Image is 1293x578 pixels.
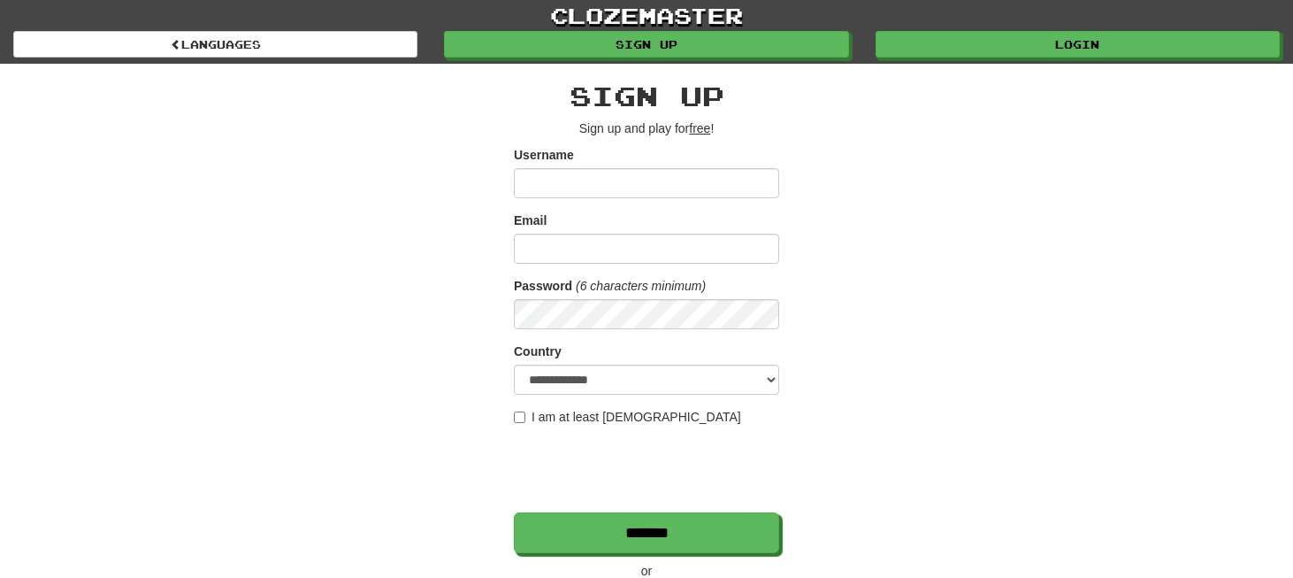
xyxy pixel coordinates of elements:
[514,212,547,229] label: Email
[514,408,741,426] label: I am at least [DEMOGRAPHIC_DATA]
[689,121,710,135] u: free
[514,343,562,360] label: Country
[13,31,417,58] a: Languages
[514,412,525,423] input: I am at least [DEMOGRAPHIC_DATA]
[876,31,1280,58] a: Login
[576,279,706,293] em: (6 characters minimum)
[514,435,783,504] iframe: reCAPTCHA
[514,119,779,137] p: Sign up and play for !
[514,146,574,164] label: Username
[514,277,572,295] label: Password
[514,81,779,111] h2: Sign up
[444,31,848,58] a: Sign up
